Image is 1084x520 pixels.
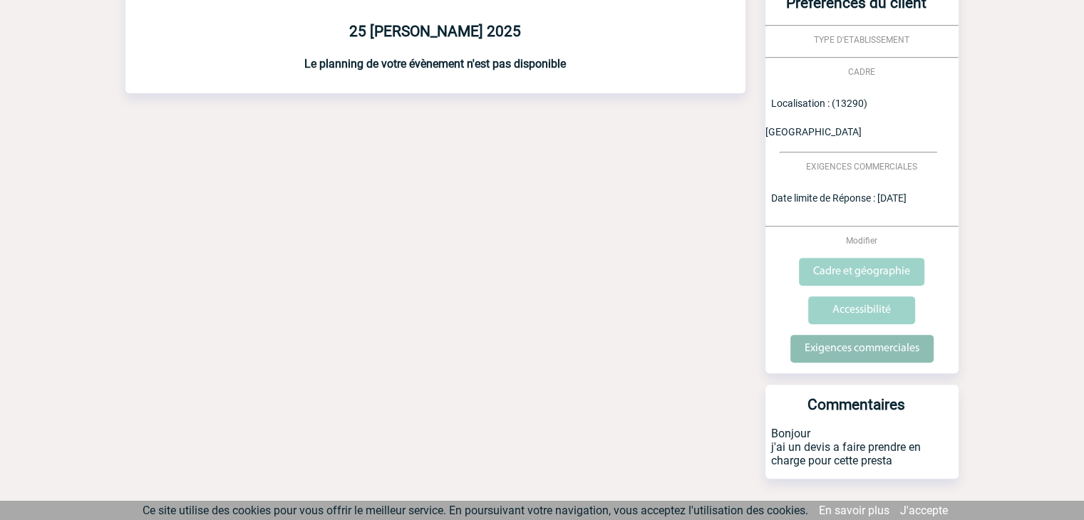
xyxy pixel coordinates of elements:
[771,192,907,204] span: Date limite de Réponse : [DATE]
[765,98,867,137] span: Localisation : (13290) [GEOGRAPHIC_DATA]
[808,296,915,324] input: Accessibilité
[799,258,924,286] input: Cadre et géographie
[349,23,521,40] b: 25 [PERSON_NAME] 2025
[771,396,941,427] h3: Commentaires
[765,427,959,479] p: Bonjour j'ai un devis a faire prendre en charge pour cette presta
[814,35,909,45] span: TYPE D'ETABLISSEMENT
[806,162,917,172] span: EXIGENCES COMMERCIALES
[846,236,877,246] span: Modifier
[900,504,948,517] a: J'accepte
[790,335,934,363] input: Exigences commerciales
[125,57,745,71] h3: Le planning de votre évènement n'est pas disponible
[819,504,889,517] a: En savoir plus
[143,504,808,517] span: Ce site utilise des cookies pour vous offrir le meilleur service. En poursuivant votre navigation...
[848,67,875,77] span: CADRE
